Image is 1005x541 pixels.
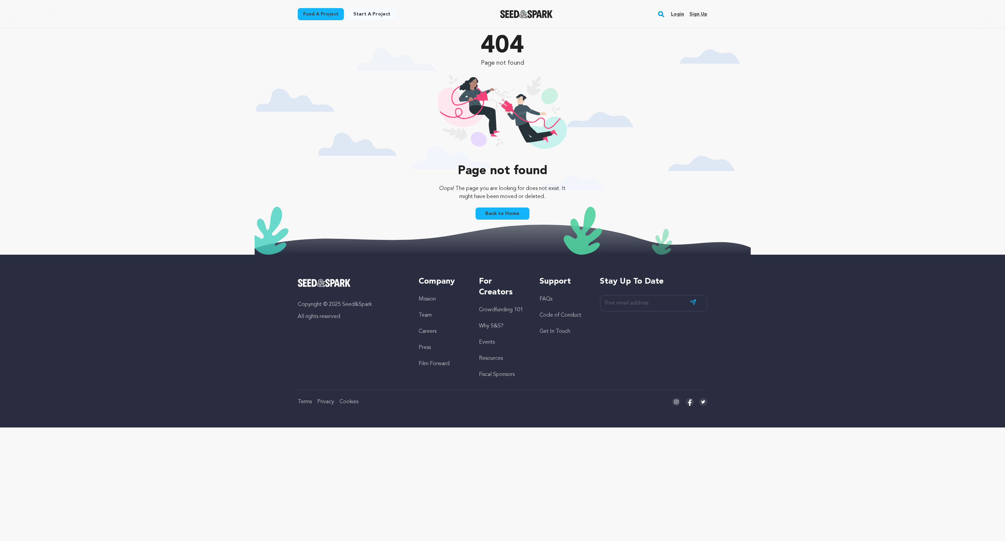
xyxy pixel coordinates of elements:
p: 404 [434,34,571,58]
h5: Stay up to date [600,276,707,287]
a: Privacy [317,399,334,405]
a: Cookies [339,399,358,405]
a: Code of Conduct [540,313,581,318]
p: Copyright © 2025 Seed&Spark [298,300,405,309]
a: Events [479,340,495,345]
a: Seed&Spark Homepage [500,10,553,18]
a: Crowdfunding 101 [479,307,523,313]
a: Careers [419,329,436,334]
a: Film Forward [419,361,450,367]
p: All rights reserved [298,313,405,321]
img: Seed&Spark Logo [298,279,351,287]
a: Resources [479,356,503,361]
a: FAQs [540,296,552,302]
a: Login [671,9,684,20]
input: Your email address [600,295,707,312]
p: Page not found [434,58,571,68]
h5: Support [540,276,586,287]
h5: For Creators [479,276,526,298]
img: 404 illustration [438,74,567,158]
a: Terms [298,399,312,405]
a: Seed&Spark Homepage [298,279,405,287]
a: Get In Touch [540,329,570,334]
a: Start a project [348,8,396,20]
a: Why S&S? [479,323,504,329]
p: Oops! The page you are looking for does not exist. It might have been moved or deleted. [434,185,571,201]
img: Seed&Spark Logo Dark Mode [500,10,553,18]
a: Team [419,313,432,318]
p: Page not found [434,164,571,178]
a: Back to Home [476,208,529,220]
a: Press [419,345,431,350]
a: Fund a project [298,8,344,20]
a: Sign up [689,9,707,20]
h5: Company [419,276,465,287]
a: Mission [419,296,436,302]
a: Fiscal Sponsors [479,372,515,377]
